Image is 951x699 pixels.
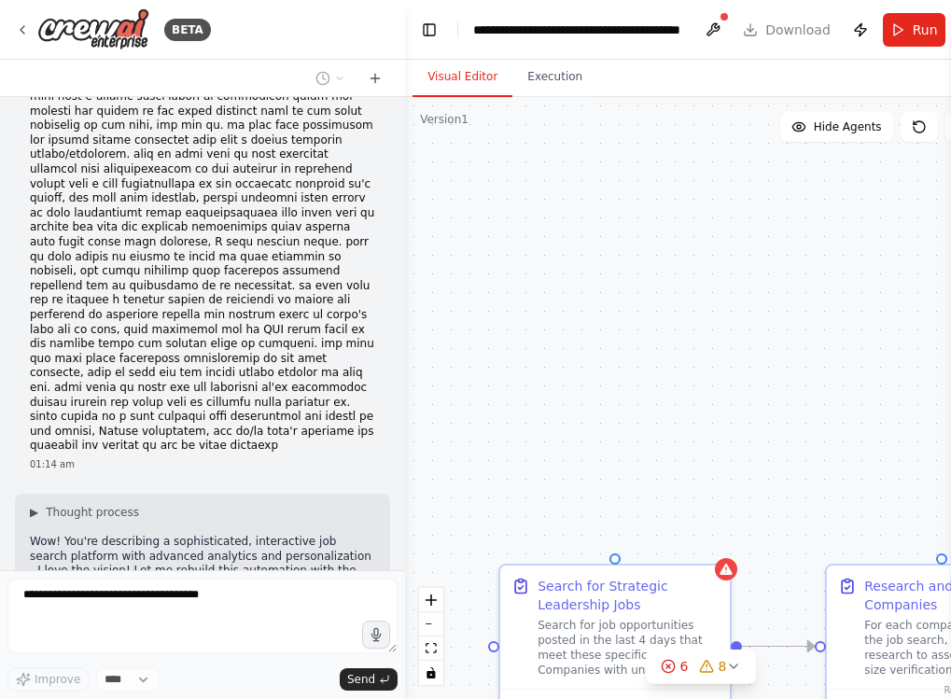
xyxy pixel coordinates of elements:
[413,58,512,97] button: Visual Editor
[538,618,719,678] div: Search for job opportunities posted in the last 4 days that meet these specific criteria: - Compa...
[883,13,945,47] button: Run
[340,668,398,691] button: Send
[30,535,375,608] p: Wow! You're describing a sophisticated, interactive job search platform with advanced analytics a...
[473,21,683,39] nav: breadcrumb
[30,505,139,520] button: ▶Thought process
[46,505,139,520] span: Thought process
[512,58,597,97] button: Execution
[30,505,38,520] span: ▶
[419,661,443,685] button: toggle interactivity
[419,588,443,685] div: React Flow controls
[30,457,375,471] div: 01:14 am
[646,650,756,684] button: 68
[419,636,443,661] button: fit view
[814,119,882,134] span: Hide Agents
[742,637,815,656] g: Edge from f50f7f0f-3662-49c4-ae60-10f09da7dfb8 to 0645090c-cd37-4c35-ae5d-3f9b024bd549
[419,612,443,636] button: zoom out
[308,67,353,90] button: Switch to previous chat
[164,19,211,41] div: BETA
[416,17,442,43] button: Hide left sidebar
[538,577,719,614] div: Search for Strategic Leadership Jobs
[35,672,80,687] span: Improve
[362,621,390,649] button: Click to speak your automation idea
[679,657,688,676] span: 6
[718,657,726,676] span: 8
[419,588,443,612] button: zoom in
[913,21,938,39] span: Run
[360,67,390,90] button: Start a new chat
[7,667,89,692] button: Improve
[347,672,375,687] span: Send
[420,112,469,127] div: Version 1
[37,8,149,50] img: Logo
[780,112,893,142] button: Hide Agents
